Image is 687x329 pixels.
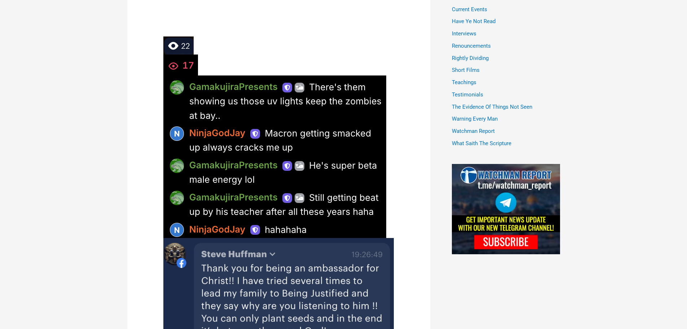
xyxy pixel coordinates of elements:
a: What Saith The Scripture [452,140,511,147]
a: Testimonials [452,91,483,98]
a: Renouncements [452,43,491,49]
a: Rightly Dividing [452,55,489,61]
a: Teachings [452,79,476,86]
a: Watchman Report [452,128,495,134]
a: Interviews [452,30,476,37]
a: The Evidence Of Things Not Seen [452,104,532,110]
a: Short Films [452,67,480,73]
a: Have Ye Not Read [452,18,496,25]
a: Current Events [452,6,487,13]
a: Warning Every Man [452,116,498,122]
